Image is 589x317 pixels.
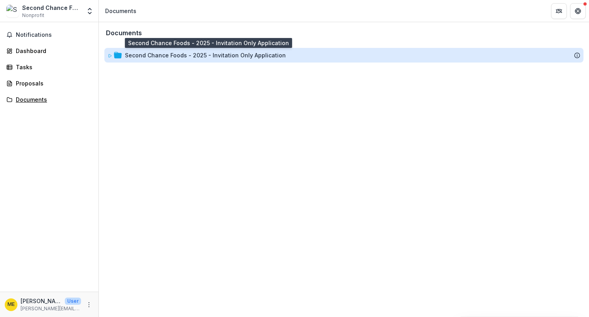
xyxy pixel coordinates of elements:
div: Dashboard [16,47,89,55]
p: User [65,298,81,305]
a: Dashboard [3,44,95,57]
button: Notifications [3,28,95,41]
div: Second Chance Foods [22,4,81,12]
a: Tasks [3,61,95,74]
nav: breadcrumb [102,5,140,17]
div: Documents [105,7,136,15]
p: [PERSON_NAME] [21,297,62,305]
a: Proposals [3,77,95,90]
button: Partners [551,3,567,19]
div: Second Chance Foods - 2025 - Invitation Only Application [104,48,583,63]
a: Documents [3,93,95,106]
div: Second Chance Foods - 2025 - Invitation Only Application [125,51,286,59]
h3: Documents [106,29,142,37]
span: Nonprofit [22,12,44,19]
img: Second Chance Foods [6,5,19,17]
div: Documents [16,95,89,104]
div: Martha Elder [8,302,15,307]
div: Proposals [16,79,89,87]
div: Tasks [16,63,89,71]
span: Notifications [16,32,92,38]
button: Open entity switcher [84,3,95,19]
p: [PERSON_NAME][EMAIL_ADDRESS][DOMAIN_NAME] [21,305,81,312]
button: Get Help [570,3,586,19]
button: More [84,300,94,309]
